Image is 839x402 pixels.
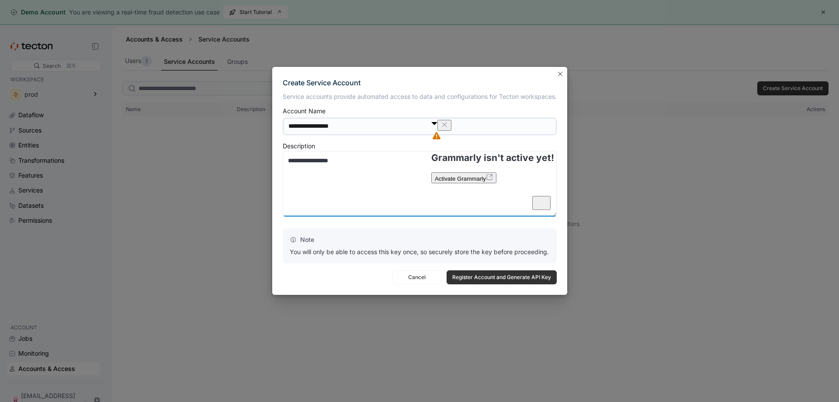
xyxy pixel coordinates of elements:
div: Account Name [283,108,326,114]
p: Note [290,235,550,244]
span: Cancel [398,271,436,284]
button: Cancel [392,270,441,284]
div: Description [283,143,315,149]
textarea: To enrich screen reader interactions, please activate Accessibility in Grammarly extension settings [283,151,557,217]
div: Create Service Account [283,77,557,89]
p: Service accounts provide automated access to data and configurations for Tecton workspaces. [283,92,557,101]
button: Register Account and Generate API Key [447,270,557,284]
button: Closes this modal window [555,69,565,79]
span: Register Account and Generate API Key [452,271,551,284]
p: You will only be able to access this key once, so securely store the key before proceeding. [290,248,550,256]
